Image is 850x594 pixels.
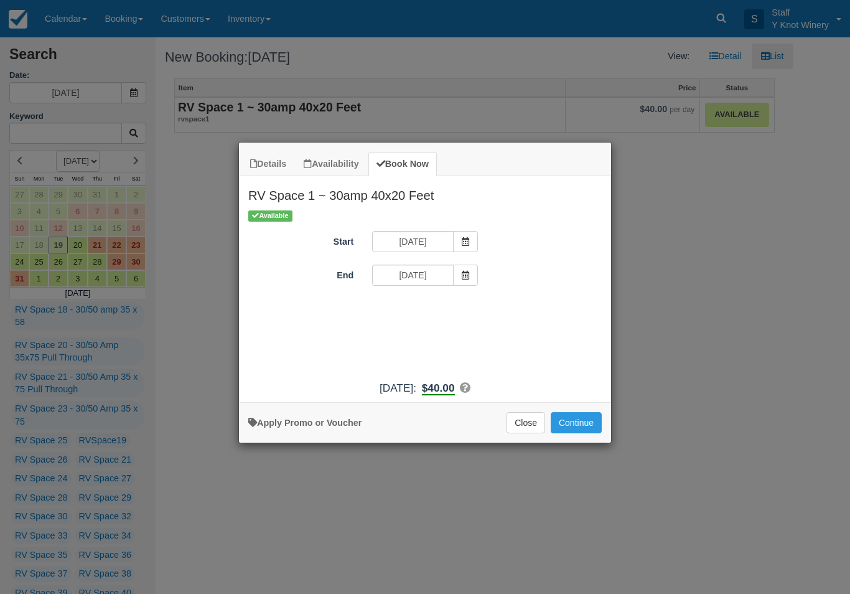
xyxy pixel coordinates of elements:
[239,176,611,209] h2: RV Space 1 ~ 30amp 40x20 Feet
[296,152,367,176] a: Availability
[239,231,363,248] label: Start
[248,210,292,221] span: Available
[242,152,294,176] a: Details
[248,418,362,428] a: Apply Voucher
[422,382,455,395] b: $40.00
[507,412,545,433] button: Close
[239,176,611,396] div: Item Modal
[551,412,602,433] button: Add to Booking
[239,265,363,282] label: End
[368,152,437,176] a: Book Now
[380,382,413,394] span: [DATE]
[239,380,611,396] div: :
